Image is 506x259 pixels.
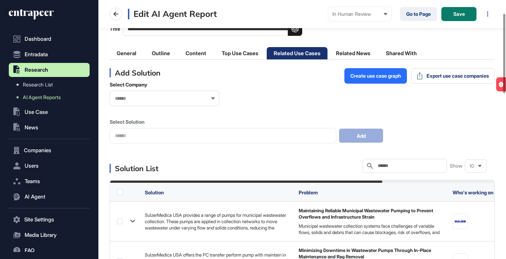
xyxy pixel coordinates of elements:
[23,95,61,100] span: AI Agent Reports
[450,163,462,169] span: Show
[9,47,90,61] button: Entradata
[25,36,51,42] span: Dashboard
[453,189,500,195] span: Who's working on it?
[110,21,302,36] label: Title
[9,105,90,119] button: Use Case
[9,228,90,242] button: Media Library
[9,190,90,204] button: AI Agent
[441,7,476,21] button: Save
[267,47,327,59] li: Related Use Cases
[110,164,158,173] div: Solution List
[215,47,265,59] li: Top Use Cases
[24,148,51,153] span: Companies
[25,248,34,253] span: FAQ
[453,214,468,229] a: image
[9,121,90,135] button: News
[12,91,90,104] a: AI Agent Reports
[12,78,90,91] a: Research List
[25,232,57,238] span: Media Library
[427,73,489,78] span: Export use case companies
[9,159,90,173] button: Users
[145,47,177,59] li: Outline
[9,174,90,188] button: Teams
[110,47,143,59] li: General
[9,213,90,227] button: Site Settings
[344,68,407,84] button: Create use case graph
[145,212,292,231] div: SulzerMedica USA provides a range of pumps for municipal wastewater collection. These pumps are a...
[9,32,90,46] a: Dashboard
[25,52,48,57] span: Entradata
[123,21,302,36] input: Title
[453,214,468,229] img: image
[179,47,213,59] li: Content
[25,179,40,184] span: Teams
[400,7,437,21] a: Go to Page
[299,223,446,242] div: Municipal wastewater collection systems face challenges of variable flows, solids and debris that...
[25,109,48,115] span: Use Case
[9,143,90,157] button: Companies
[411,68,495,84] button: Export use case companies
[453,12,465,17] span: Save
[24,217,54,222] span: Site Settings
[9,244,90,258] button: FAQ
[128,9,217,19] h3: Edit AI Agent Report
[379,47,424,59] li: Shared With
[469,163,474,169] span: 10
[332,11,387,17] div: In Human Review
[9,63,90,77] button: Research
[25,194,45,200] span: AI Agent
[329,47,377,59] li: Related News
[145,189,164,195] span: Solution
[25,163,39,169] span: Users
[25,67,48,73] span: Research
[299,189,318,195] span: Problem
[110,68,495,77] div: Add Solution
[110,82,147,88] label: Select Company
[299,207,446,220] div: Maintaining Reliable Municipal Wastewater Pumping to Prevent Overflows and Infrastructure Strain
[25,125,38,130] span: News
[350,73,401,78] span: Create use case graph
[23,82,53,88] span: Research List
